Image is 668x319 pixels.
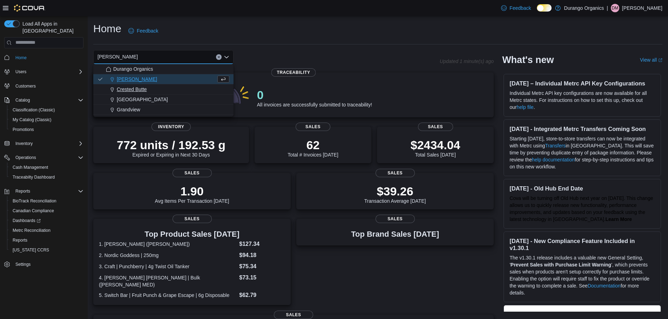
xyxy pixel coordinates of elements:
[1,67,86,77] button: Users
[10,236,83,244] span: Reports
[93,74,234,84] button: [PERSON_NAME]
[10,125,83,134] span: Promotions
[13,53,83,62] span: Home
[658,58,662,62] svg: External link
[7,105,86,115] button: Classification (Classic)
[13,139,35,148] button: Inventory
[93,105,234,115] button: Grandview
[239,262,285,271] dd: $75.34
[13,96,33,104] button: Catalog
[510,80,655,87] h3: [DATE] – Individual Metrc API Key Configurations
[510,90,655,111] p: Individual Metrc API key configurations are now available for all Metrc states. For instructions ...
[10,207,83,215] span: Canadian Compliance
[13,218,41,223] span: Dashboards
[498,1,534,15] a: Feedback
[510,254,655,296] p: The v1.30.1 release includes a valuable new General Setting, ' ', which prevents sales when produ...
[13,208,54,214] span: Canadian Compliance
[10,125,37,134] a: Promotions
[10,106,83,114] span: Classification (Classic)
[239,273,285,282] dd: $73.15
[15,262,31,267] span: Settings
[13,153,39,162] button: Operations
[99,274,236,288] dt: 4. [PERSON_NAME] [PERSON_NAME] | Bulk ([PERSON_NAME] MED)
[99,241,236,248] dt: 1. [PERSON_NAME] ([PERSON_NAME])
[13,139,83,148] span: Inventory
[7,235,86,245] button: Reports
[137,27,158,34] span: Feedback
[10,226,83,235] span: Metrc Reconciliation
[113,65,153,72] span: Durango Organics
[93,84,234,95] button: Crested Butte
[411,138,460,158] div: Total Sales [DATE]
[93,64,234,74] button: Durango Organics
[173,215,212,223] span: Sales
[10,197,83,205] span: BioTrack Reconciliation
[93,64,234,115] div: Choose from the following options
[13,247,49,253] span: [US_STATE] CCRS
[640,57,662,63] a: View allExternal link
[7,216,86,226] a: Dashboards
[10,216,83,225] span: Dashboards
[13,117,52,123] span: My Catalog (Classic)
[99,252,236,259] dt: 2. Nordic Goddess | 250mg
[10,207,57,215] a: Canadian Compliance
[7,125,86,134] button: Promotions
[7,115,86,125] button: My Catalog (Classic)
[545,143,566,148] a: Transfers
[13,68,83,76] span: Users
[117,86,147,93] span: Crested Butte
[13,165,48,170] span: Cash Management
[10,116,83,124] span: My Catalog (Classic)
[7,245,86,255] button: [US_STATE] CCRS
[1,139,86,148] button: Inventory
[510,5,531,12] span: Feedback
[376,215,415,223] span: Sales
[271,68,316,77] span: Traceability
[1,53,86,63] button: Home
[117,138,225,158] div: Expired or Expiring in Next 30 Days
[99,292,236,299] dt: 5. Switch Bar | Fruit Punch & Grape Escape | 6g Disposable
[13,82,39,90] a: Customers
[216,54,222,60] button: Clear input
[15,188,30,194] span: Reports
[274,311,313,319] span: Sales
[155,184,229,204] div: Avg Items Per Transaction [DATE]
[13,260,83,269] span: Settings
[440,58,494,64] p: Updated 1 minute(s) ago
[15,155,36,160] span: Operations
[411,138,460,152] p: $2434.04
[13,198,56,204] span: BioTrack Reconciliation
[13,82,83,90] span: Customers
[364,184,426,204] div: Transaction Average [DATE]
[10,246,83,254] span: Washington CCRS
[7,196,86,206] button: BioTrack Reconciliation
[239,240,285,248] dd: $127.34
[510,135,655,170] p: Starting [DATE], store-to-store transfers can now be integrated with Metrc using in [GEOGRAPHIC_D...
[117,106,140,113] span: Grandview
[10,197,59,205] a: BioTrack Reconciliation
[13,228,50,233] span: Metrc Reconciliation
[117,76,157,83] span: [PERSON_NAME]
[10,216,43,225] a: Dashboards
[99,230,285,238] h3: Top Product Sales [DATE]
[376,169,415,177] span: Sales
[155,184,229,198] p: 1.90
[173,169,212,177] span: Sales
[151,123,191,131] span: Inventory
[13,54,29,62] a: Home
[99,263,236,270] dt: 3. Craft | Punchberry | 4g Twist Oil Tanker
[537,4,552,12] input: Dark Mode
[606,216,632,222] a: Learn More
[10,226,53,235] a: Metrc Reconciliation
[117,138,225,152] p: 772 units / 192.53 g
[15,97,30,103] span: Catalog
[418,123,453,131] span: Sales
[97,53,138,61] span: [PERSON_NAME]
[4,50,83,288] nav: Complex example
[502,54,554,65] h2: What's new
[7,172,86,182] button: Traceabilty Dashboard
[13,107,55,113] span: Classification (Classic)
[612,4,619,12] span: DM
[13,187,33,195] button: Reports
